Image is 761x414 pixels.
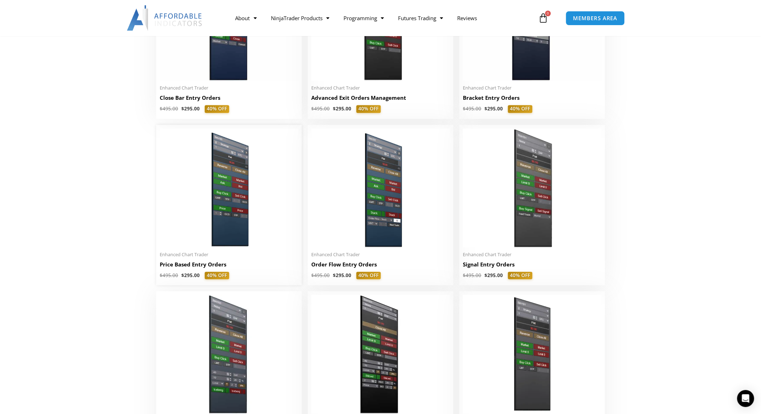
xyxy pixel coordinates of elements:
span: $ [181,272,184,278]
div: Open Intercom Messenger [737,390,754,407]
h2: Advanced Exit Orders Management [311,94,450,102]
span: $ [311,105,314,112]
a: Reviews [450,10,484,26]
span: Enhanced Chart Trader [311,85,450,91]
span: $ [160,272,163,278]
a: MEMBERS AREA [566,11,625,25]
a: Close Bar Entry Orders [160,94,298,105]
a: Order Flow Entry Orders [311,261,450,272]
bdi: 295.00 [333,272,351,278]
span: $ [311,272,314,278]
a: About [228,10,263,26]
bdi: 295.00 [484,272,503,278]
span: Enhanced Chart Trader [463,252,601,258]
nav: Menu [228,10,536,26]
h2: Signal Entry Orders [463,261,601,268]
span: $ [160,105,163,112]
bdi: 295.00 [484,105,503,112]
span: $ [333,272,336,278]
span: $ [484,105,487,112]
h2: Bracket Entry Orders [463,94,601,102]
img: Order Flow Entry Orders [311,128,450,247]
a: Programming [336,10,391,26]
span: 40% OFF [508,105,532,113]
span: Enhanced Chart Trader [160,85,298,91]
img: IceBergEntryOrders [160,295,298,414]
span: 0 [545,11,551,16]
a: Price Based Entry Orders [160,261,298,272]
a: Futures Trading [391,10,450,26]
bdi: 495.00 [311,272,330,278]
img: LogoAI | Affordable Indicators – NinjaTrader [127,5,203,31]
bdi: 295.00 [181,272,200,278]
span: Enhanced Chart Trader [311,252,450,258]
bdi: 495.00 [463,105,481,112]
h2: Close Bar Entry Orders [160,94,298,102]
bdi: 295.00 [181,105,200,112]
span: $ [484,272,487,278]
bdi: 495.00 [311,105,330,112]
img: Price Based Entry Orders [160,128,298,247]
span: 40% OFF [356,105,381,113]
h2: Price Based Entry Orders [160,261,298,268]
bdi: 295.00 [333,105,351,112]
span: 40% OFF [205,272,229,280]
bdi: 495.00 [160,272,178,278]
span: 40% OFF [205,105,229,113]
span: MEMBERS AREA [573,16,617,21]
a: NinjaTrader Products [263,10,336,26]
span: $ [463,105,466,112]
span: 40% OFF [356,272,381,280]
h2: Order Flow Entry Orders [311,261,450,268]
bdi: 495.00 [463,272,481,278]
span: Enhanced Chart Trader [463,85,601,91]
a: Advanced Exit Orders Management [311,94,450,105]
span: $ [181,105,184,112]
a: Bracket Entry Orders [463,94,601,105]
a: Signal Entry Orders [463,261,601,272]
img: BasicTools [463,295,601,414]
img: SignalEntryOrders [463,128,601,247]
span: Enhanced Chart Trader [160,252,298,258]
span: $ [463,272,466,278]
span: $ [333,105,336,112]
a: 0 [528,8,559,28]
img: TimeSlicedEntryOrders [311,295,450,414]
span: 40% OFF [508,272,532,280]
bdi: 495.00 [160,105,178,112]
